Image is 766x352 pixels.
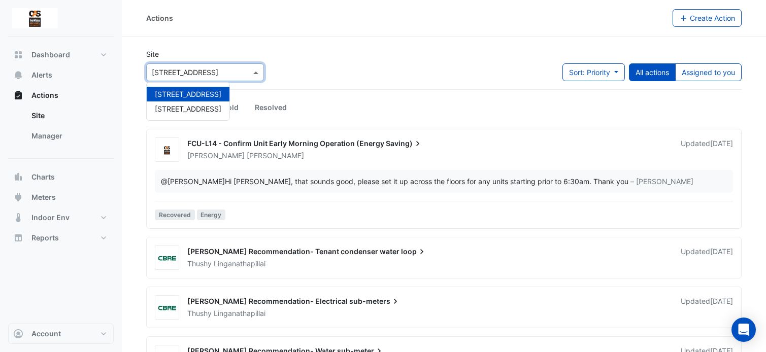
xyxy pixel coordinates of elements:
span: [PERSON_NAME] [187,151,245,160]
span: Sort: Priority [569,68,610,77]
span: loop [401,247,427,257]
span: [STREET_ADDRESS] [155,90,221,98]
a: Resolved [247,98,295,117]
div: Updated [681,138,733,161]
span: [PERSON_NAME] [247,151,304,161]
span: Create Action [690,14,735,22]
app-icon: Dashboard [13,50,23,60]
button: Sort: Priority [562,63,625,81]
span: Recovered [155,209,195,220]
span: [PERSON_NAME] Recommendation- Tenant condenser water [187,247,399,256]
app-icon: Reports [13,233,23,243]
div: Actions [8,105,114,150]
div: Actions [146,13,173,23]
app-icon: Alerts [13,70,23,80]
div: Updated [681,247,733,269]
button: Charts [8,167,114,187]
span: Thushy [187,259,212,268]
div: Updated [681,296,733,319]
span: Thushy [187,309,212,318]
button: Actions [8,85,114,105]
span: Dashboard [31,50,70,60]
app-icon: Charts [13,172,23,182]
button: Reports [8,228,114,248]
span: Linganathapillai [214,308,265,319]
button: Dashboard [8,45,114,65]
button: Alerts [8,65,114,85]
span: Charts [31,172,55,182]
span: Fri 18-Jul-2025 14:05 AEST [710,297,733,305]
span: Tue 02-Sep-2025 15:26 AEST [710,139,733,148]
button: Meters [8,187,114,207]
img: Company Logo [12,8,58,28]
img: Craigalan Synchronous [155,145,179,155]
button: All actions [629,63,676,81]
span: Actions [31,90,58,100]
img: CBRE Charter Hall [155,253,179,263]
span: Meters [31,192,56,202]
app-icon: Actions [13,90,23,100]
ng-dropdown-panel: Options list [146,82,230,121]
span: Alerts [31,70,52,80]
span: FCU-L14 - Confirm Unit Early Morning Operation (Energy [187,139,384,148]
button: Indoor Env [8,207,114,228]
button: Assigned to you [675,63,742,81]
span: sub-meters [349,296,401,306]
div: Open Intercom Messenger [731,318,756,342]
span: Linganathapillai [214,259,265,269]
span: Indoor Env [31,213,70,223]
button: Account [8,324,114,344]
a: Site [23,105,114,126]
label: Site [146,49,159,59]
span: brian.nguyen@cimenviro.com [CIM] [161,177,225,186]
span: Saving) [386,138,423,149]
app-icon: Indoor Env [13,213,23,223]
div: Hi [PERSON_NAME], that sounds good, please set it up across the floors for any units starting pri... [161,176,628,187]
span: Account [31,329,61,339]
a: Manager [23,126,114,146]
span: – [PERSON_NAME] [630,176,693,187]
span: Fri 18-Jul-2025 14:06 AEST [710,247,733,256]
app-icon: Meters [13,192,23,202]
span: [PERSON_NAME] Recommendation- Electrical [187,297,348,305]
button: Create Action [673,9,742,27]
span: Energy [197,209,226,220]
img: CBRE Charter Hall [155,303,179,313]
span: Reports [31,233,59,243]
span: [STREET_ADDRESS] [155,104,221,113]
